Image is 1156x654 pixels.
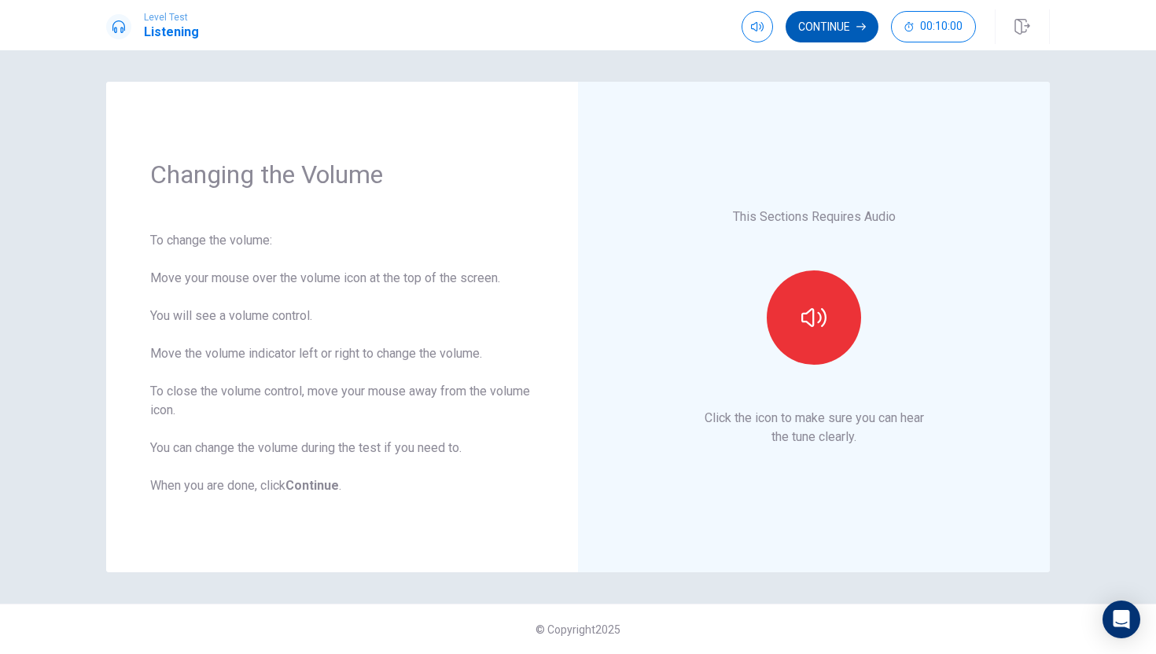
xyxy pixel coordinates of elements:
[705,409,924,446] p: Click the icon to make sure you can hear the tune clearly.
[786,11,878,42] button: Continue
[1103,601,1140,638] div: Open Intercom Messenger
[144,23,199,42] h1: Listening
[733,208,896,226] p: This Sections Requires Audio
[920,20,963,33] span: 00:10:00
[536,623,620,636] span: © Copyright 2025
[144,12,199,23] span: Level Test
[150,159,534,190] h1: Changing the Volume
[150,231,534,495] div: To change the volume: Move your mouse over the volume icon at the top of the screen. You will see...
[285,478,339,493] b: Continue
[891,11,976,42] button: 00:10:00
